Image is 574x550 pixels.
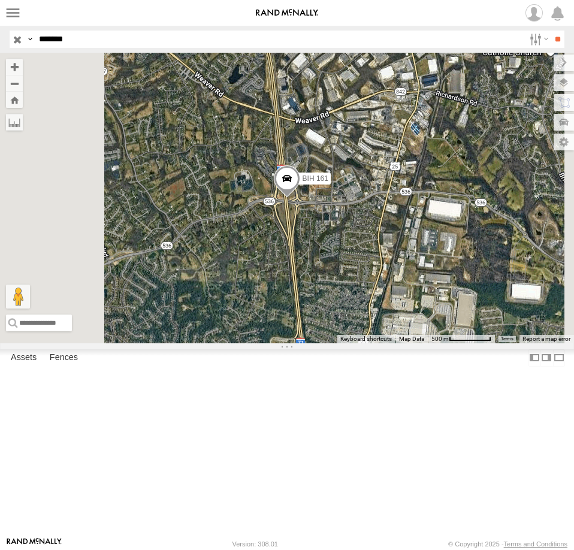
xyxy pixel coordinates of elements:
div: Version: 308.01 [232,540,278,548]
a: Terms and Conditions [504,540,567,548]
a: Report a map error [522,336,570,342]
span: BIH 161 [303,174,328,183]
label: Map Settings [554,134,574,150]
label: Dock Summary Table to the Right [540,349,552,367]
button: Keyboard shortcuts [340,335,392,343]
label: Measure [6,114,23,131]
button: Drag Pegman onto the map to open Street View [6,285,30,309]
label: Assets [5,350,43,367]
a: Visit our Website [7,538,62,550]
label: Hide Summary Table [553,349,565,367]
label: Search Query [25,31,35,48]
button: Zoom Home [6,92,23,108]
button: Map Scale: 500 m per 67 pixels [428,335,495,343]
a: Terms (opens in new tab) [501,336,513,341]
label: Search Filter Options [525,31,551,48]
span: 500 m [431,336,449,342]
label: Fences [44,350,84,367]
div: © Copyright 2025 - [448,540,567,548]
button: Map Data [399,335,424,343]
button: Zoom in [6,59,23,75]
button: Zoom out [6,75,23,92]
img: rand-logo.svg [256,9,318,17]
label: Dock Summary Table to the Left [528,349,540,367]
